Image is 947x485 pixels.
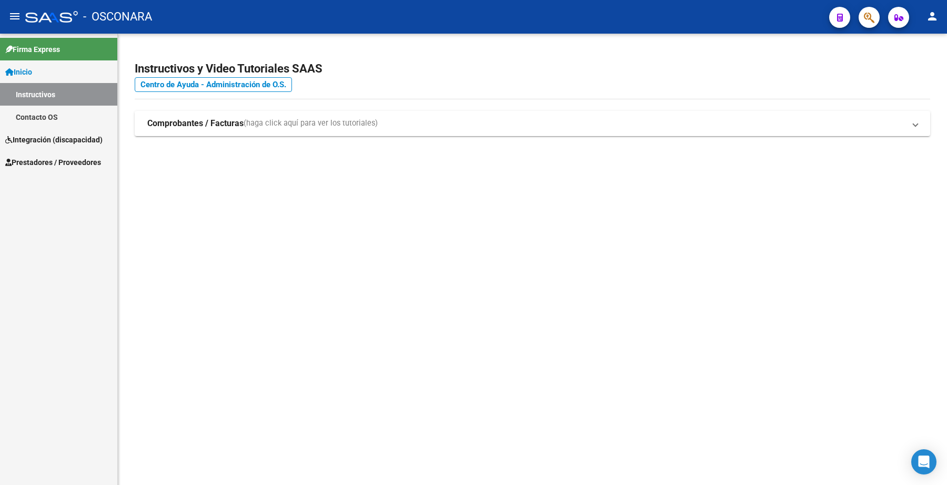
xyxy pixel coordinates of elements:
[5,44,60,55] span: Firma Express
[8,10,21,23] mat-icon: menu
[135,77,292,92] a: Centro de Ayuda - Administración de O.S.
[5,66,32,78] span: Inicio
[5,157,101,168] span: Prestadores / Proveedores
[147,118,244,129] strong: Comprobantes / Facturas
[244,118,378,129] span: (haga click aquí para ver los tutoriales)
[926,10,939,23] mat-icon: person
[5,134,103,146] span: Integración (discapacidad)
[83,5,152,28] span: - OSCONARA
[911,449,936,474] div: Open Intercom Messenger
[135,111,930,136] mat-expansion-panel-header: Comprobantes / Facturas(haga click aquí para ver los tutoriales)
[135,59,930,79] h2: Instructivos y Video Tutoriales SAAS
